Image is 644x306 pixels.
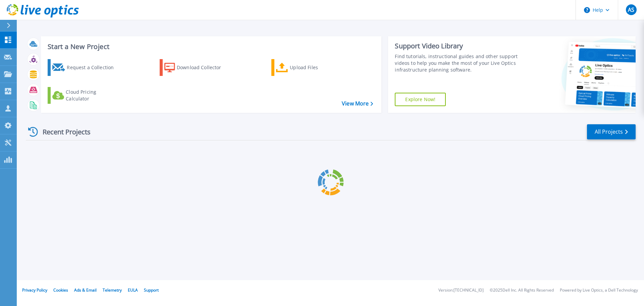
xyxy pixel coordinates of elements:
a: Support [144,287,159,293]
div: Upload Files [290,61,343,74]
a: Telemetry [103,287,122,293]
li: Version: [TECHNICAL_ID] [438,288,484,293]
span: AS [628,7,634,12]
a: Download Collector [160,59,234,76]
a: Ads & Email [74,287,97,293]
a: EULA [128,287,138,293]
div: Support Video Library [395,42,521,50]
a: Privacy Policy [22,287,47,293]
div: Find tutorials, instructional guides and other support videos to help you make the most of your L... [395,53,521,73]
a: All Projects [587,124,636,139]
li: Powered by Live Optics, a Dell Technology [560,288,638,293]
a: View More [342,100,373,107]
a: Explore Now! [395,93,446,106]
div: Request a Collection [67,61,120,74]
a: Cloud Pricing Calculator [48,87,122,104]
div: Download Collector [177,61,230,74]
a: Upload Files [271,59,346,76]
div: Recent Projects [26,124,100,140]
li: © 2025 Dell Inc. All Rights Reserved [490,288,554,293]
a: Cookies [53,287,68,293]
h3: Start a New Project [48,43,373,50]
div: Cloud Pricing Calculator [66,89,119,102]
a: Request a Collection [48,59,122,76]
